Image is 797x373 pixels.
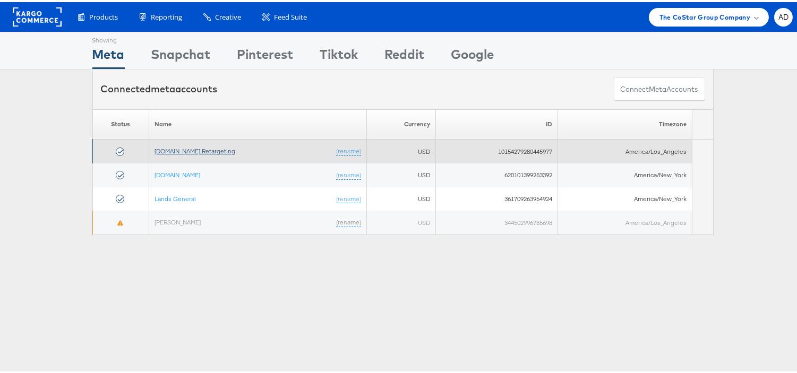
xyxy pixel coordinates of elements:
[215,10,241,20] span: Creative
[778,12,789,19] span: AD
[649,82,667,92] span: meta
[558,107,692,137] th: Timezone
[92,107,149,137] th: Status
[366,185,436,209] td: USD
[436,185,558,209] td: 361709263954924
[336,145,361,154] a: (rename)
[336,193,361,202] a: (rename)
[366,137,436,161] td: USD
[92,43,125,67] div: Meta
[155,145,235,153] a: [DOMAIN_NAME] Retargeting
[436,161,558,185] td: 620101399253392
[366,209,436,232] td: USD
[436,107,558,137] th: ID
[151,10,182,20] span: Reporting
[436,137,558,161] td: 10154279280445977
[89,10,118,20] span: Products
[385,43,425,67] div: Reddit
[336,169,361,178] a: (rename)
[366,161,436,185] td: USD
[558,209,692,232] td: America/Los_Angeles
[155,216,201,224] a: [PERSON_NAME]
[149,107,366,137] th: Name
[151,81,176,93] span: meta
[451,43,494,67] div: Google
[237,43,294,67] div: Pinterest
[366,107,436,137] th: Currency
[92,30,125,43] div: Showing
[558,161,692,185] td: America/New_York
[436,209,558,232] td: 344502996785698
[659,10,750,21] span: The CoStar Group Company
[155,169,200,177] a: [DOMAIN_NAME]
[274,10,307,20] span: Feed Suite
[336,216,361,225] a: (rename)
[558,137,692,161] td: America/Los_Angeles
[101,80,218,94] div: Connected accounts
[155,193,196,201] a: Lands General
[558,185,692,209] td: America/New_York
[614,75,705,99] button: ConnectmetaAccounts
[151,43,211,67] div: Snapchat
[320,43,358,67] div: Tiktok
